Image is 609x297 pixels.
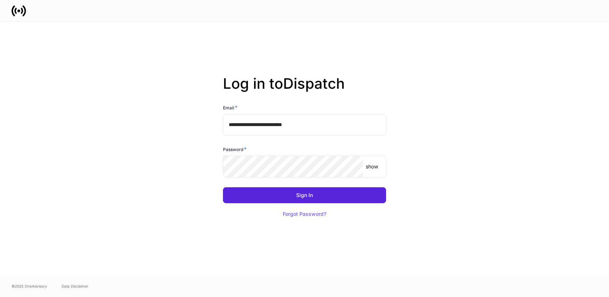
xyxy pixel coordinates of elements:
[283,212,326,217] div: Forgot Password?
[223,146,246,153] h6: Password
[62,283,88,289] a: Data Disclaimer
[12,283,47,289] span: © 2025 OneAdvisory
[274,206,335,222] button: Forgot Password?
[223,75,386,104] h2: Log in to Dispatch
[296,193,313,198] div: Sign In
[223,187,386,203] button: Sign In
[223,104,237,111] h6: Email
[366,163,378,170] p: show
